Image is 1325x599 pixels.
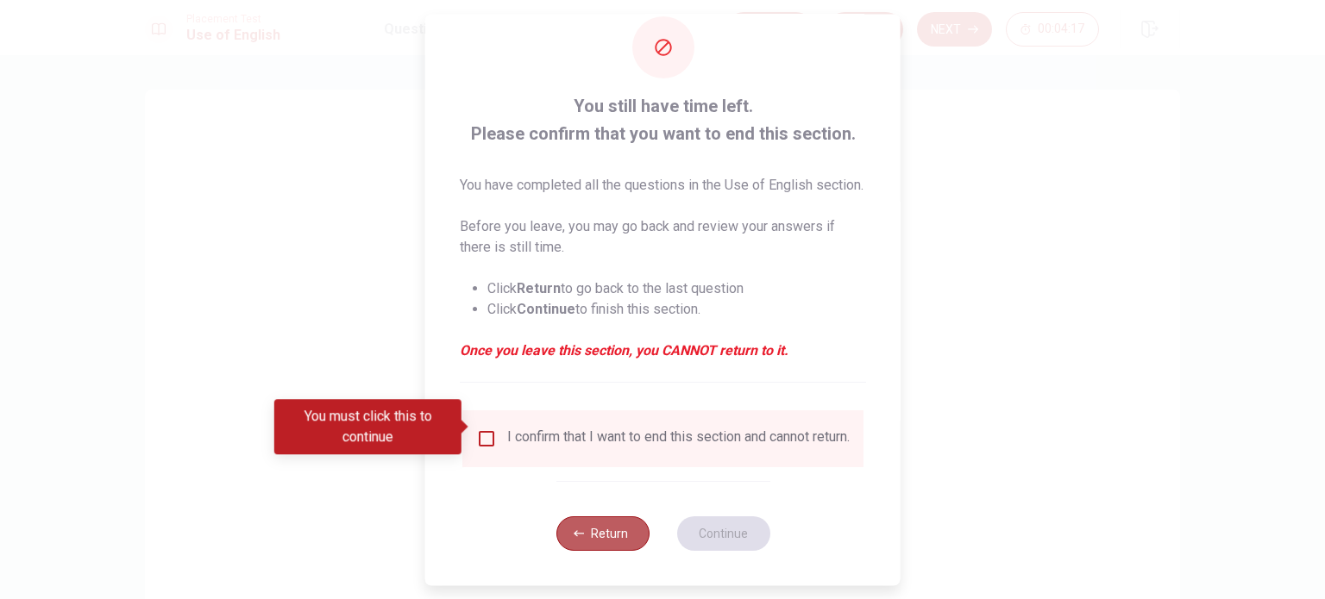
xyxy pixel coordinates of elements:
[487,299,866,320] li: Click to finish this section.
[556,516,649,551] button: Return
[460,340,866,361] em: Once you leave this section, you CANNOT return to it.
[274,399,462,454] div: You must click this to continue
[460,92,866,147] span: You still have time left. Please confirm that you want to end this section.
[476,428,497,449] span: You must click this to continue
[487,278,866,299] li: Click to go back to the last question
[460,216,866,258] p: Before you leave, you may go back and review your answers if there is still time.
[517,301,575,317] strong: Continue
[676,516,769,551] button: Continue
[460,175,866,196] p: You have completed all the questions in the Use of English section.
[507,428,850,449] div: I confirm that I want to end this section and cannot return.
[517,280,561,296] strong: Return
